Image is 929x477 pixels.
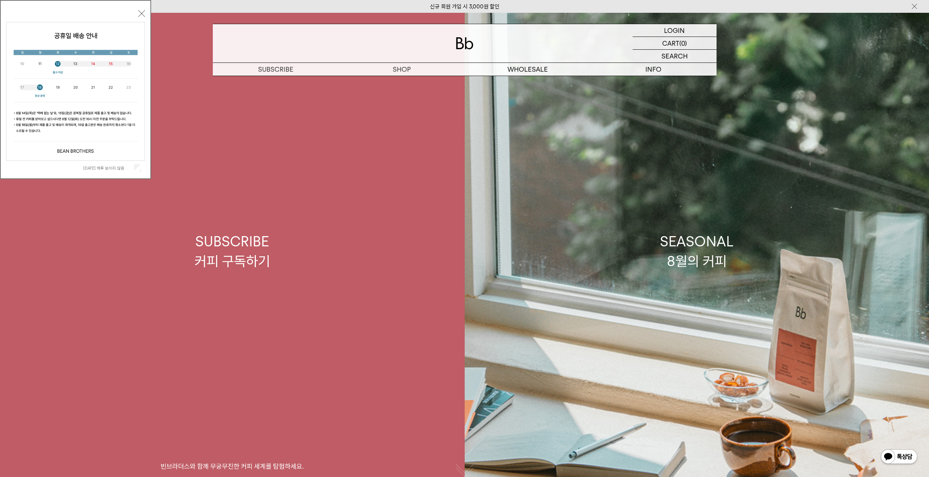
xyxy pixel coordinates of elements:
button: 닫기 [138,10,145,17]
a: SHOP [339,63,465,76]
img: 로고 [456,37,473,49]
div: SEASONAL 8월의 커피 [660,232,734,270]
p: CART [662,37,679,49]
img: cb63d4bbb2e6550c365f227fdc69b27f_113810.jpg [7,22,145,160]
p: (0) [679,37,687,49]
p: LOGIN [664,24,685,37]
p: WHOLESALE [465,63,591,76]
a: CART (0) [633,37,717,50]
a: 신규 회원 가입 시 3,000원 할인 [430,3,499,10]
p: SEARCH [661,50,688,63]
a: LOGIN [633,24,717,37]
div: SUBSCRIBE 커피 구독하기 [195,232,270,270]
a: SUBSCRIBE [213,63,339,76]
label: [DATE] 하루 보이지 않음 [83,166,133,171]
img: 카카오톡 채널 1:1 채팅 버튼 [880,448,918,466]
p: INFO [591,63,717,76]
